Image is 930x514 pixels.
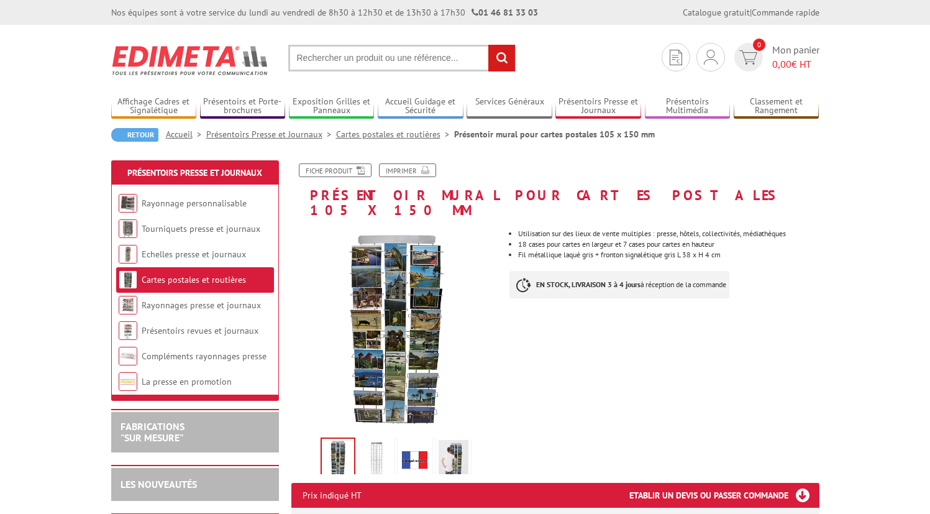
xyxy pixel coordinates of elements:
[142,351,267,362] a: Compléments rayonnages presse
[378,96,463,117] a: Accueil Guidage et Sécurité
[322,439,354,477] img: pc0718_gris_cartes_postales.jpg
[629,483,819,508] h3: Etablir un devis ou passer commande
[121,478,197,490] a: LES NOUVEAUTÉS
[336,129,454,140] a: Cartes postales et routières
[518,230,819,237] li: Utilisation sur des lieux de vente multiples : presse, hôtels, collectivités, médiathèques
[111,96,197,117] a: Affichage Cadres et Signalétique
[288,45,516,71] input: Rechercher un produit ou une référence...
[142,300,261,311] a: Rayonnages presse et journaux
[142,249,246,260] a: Echelles presse et journaux
[472,7,538,18] strong: 01 46 81 33 03
[772,57,819,71] span: € HT
[291,224,501,433] img: pc0718_gris_cartes_postales.jpg
[488,45,515,71] input: rechercher
[200,96,286,117] a: Présentoirs et Porte-brochures
[555,96,641,117] a: Présentoirs Presse et Journaux
[467,96,552,117] a: Services Généraux
[536,280,641,289] strong: EN STOCK, LIVRAISON 3 à 4 jours
[509,271,729,298] p: à réception de la commande
[518,251,819,259] li: Fil métallique laqué gris + fronton signalétique gris L 38 x H 4 cm
[119,219,137,238] img: Tourniquets presse et journaux
[119,194,137,213] img: Rayonnage personnalisable
[119,296,137,314] img: Rayonnages presse et journaux
[299,163,372,177] a: Fiche produit
[166,129,206,140] a: Accueil
[518,241,819,248] li: 18 cases pour cartes en largeur et 7 cases pour cartes en hauteur
[119,321,137,340] img: Présentoirs revues et journaux
[379,163,436,177] a: Imprimer
[142,325,258,336] a: Présentoirs revues et journaux
[111,6,538,19] div: Nos équipes sont à votre service du lundi au vendredi de 8h30 à 12h30 et de 13h30 à 17h30
[111,37,270,83] img: Edimeta
[121,420,185,444] a: FABRICATIONS"Sur Mesure"
[734,96,819,117] a: Classement et Rangement
[127,167,262,178] a: Présentoirs Presse et Journaux
[752,7,819,18] a: Commande rapide
[362,440,391,479] img: pc0718_porte_cartes_postales_gris.jpg
[289,96,375,117] a: Exposition Grilles et Panneaux
[683,7,750,18] a: Catalogue gratuit
[753,39,765,51] span: 0
[731,43,819,71] a: devis rapide 0 Mon panier 0,00€ HT
[704,50,718,65] img: devis rapide
[303,483,362,508] p: Prix indiqué HT
[119,347,137,365] img: Compléments rayonnages presse
[142,376,232,387] a: La presse en promotion
[454,128,655,140] li: Présentoir mural pour cartes postales 105 x 150 mm
[119,270,137,289] img: Cartes postales et routières
[119,245,137,264] img: Echelles presse et journaux
[282,163,829,218] h1: Présentoir mural pour cartes postales 105 x 150 mm
[772,58,791,70] span: 0,00
[400,440,430,479] img: edimeta_produit_fabrique_en_france.jpg
[142,223,260,234] a: Tourniquets presse et journaux
[111,128,158,142] a: Retour
[670,50,682,65] img: devis rapide
[142,274,246,285] a: Cartes postales et routières
[772,43,819,71] span: Mon panier
[739,50,757,65] img: devis rapide
[119,372,137,391] img: La presse en promotion
[439,440,468,479] img: pc0718_porte_cartes_postales_gris_situation.jpg
[142,198,247,209] a: Rayonnage personnalisable
[683,6,819,19] div: |
[206,129,336,140] a: Présentoirs Presse et Journaux
[645,96,731,117] a: Présentoirs Multimédia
